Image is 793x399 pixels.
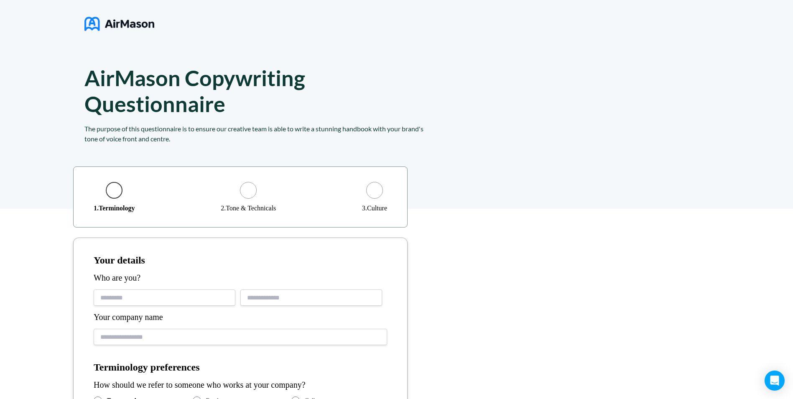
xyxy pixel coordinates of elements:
div: 2 . Tone & Technicals [221,205,276,212]
div: 3 . Culture [362,205,387,212]
img: logo [84,13,154,34]
div: Open Intercom Messenger [765,371,785,391]
h1: Your details [94,255,387,266]
h1: AirMason Copywriting Questionnaire [84,65,329,117]
h1: Terminology preferences [94,362,387,373]
div: How should we refer to someone who works at your company? [94,380,387,390]
div: Your company name [94,312,387,322]
div: 1 . Terminology [94,205,135,212]
div: The purpose of this questionnaire is to ensure our creative team is able to write a stunning hand... [84,124,427,144]
div: Who are you? [94,273,387,283]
